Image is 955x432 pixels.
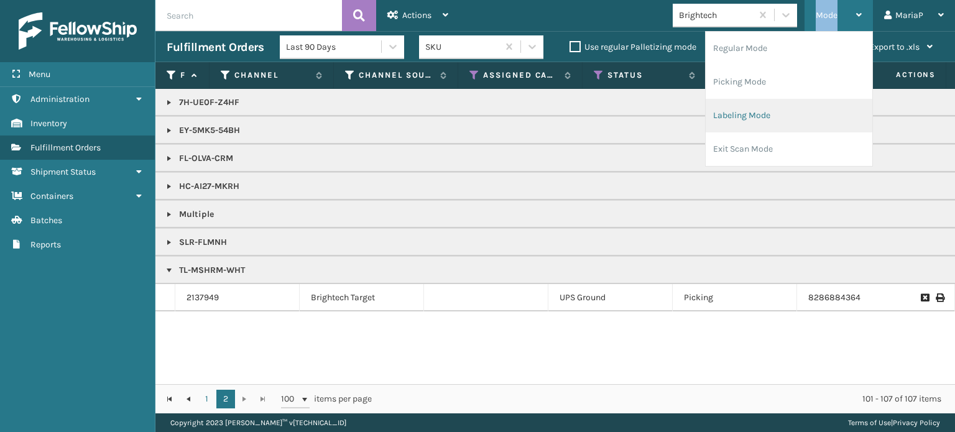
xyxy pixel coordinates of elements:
[425,40,499,53] div: SKU
[869,42,920,52] span: Export to .xls
[483,70,558,81] label: Assigned Carrier Service
[281,390,372,408] span: items per page
[673,284,797,311] td: Picking
[706,32,872,65] li: Regular Mode
[679,9,753,22] div: Brightech
[179,390,198,408] a: Go to the previous page
[857,65,943,85] span: Actions
[30,215,62,226] span: Batches
[300,284,424,311] td: Brightech Target
[30,142,101,153] span: Fulfillment Orders
[706,132,872,166] li: Exit Scan Mode
[607,70,683,81] label: Status
[797,284,921,311] td: 8286884364
[848,418,891,427] a: Terms of Use
[183,394,193,404] span: Go to the previous page
[921,293,928,302] i: Request to Be Cancelled
[19,12,137,50] img: logo
[389,393,941,405] div: 101 - 107 of 107 items
[216,390,235,408] a: 2
[402,10,431,21] span: Actions
[30,167,96,177] span: Shipment Status
[570,42,696,52] label: Use regular Palletizing mode
[30,118,67,129] span: Inventory
[180,70,185,81] label: Fulfillment Order Id
[170,413,346,432] p: Copyright 2023 [PERSON_NAME]™ v [TECHNICAL_ID]
[167,40,264,55] h3: Fulfillment Orders
[281,393,300,405] span: 100
[548,284,673,311] td: UPS Ground
[160,390,179,408] a: Go to the first page
[706,99,872,132] li: Labeling Mode
[848,413,940,432] div: |
[198,390,216,408] a: 1
[706,65,872,99] li: Picking Mode
[936,293,943,302] i: Print Label
[816,10,837,21] span: Mode
[359,70,434,81] label: Channel Source
[234,70,310,81] label: Channel
[187,292,219,304] a: 2137949
[893,418,940,427] a: Privacy Policy
[165,394,175,404] span: Go to the first page
[30,191,73,201] span: Containers
[30,94,90,104] span: Administration
[29,69,50,80] span: Menu
[30,239,61,250] span: Reports
[286,40,382,53] div: Last 90 Days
